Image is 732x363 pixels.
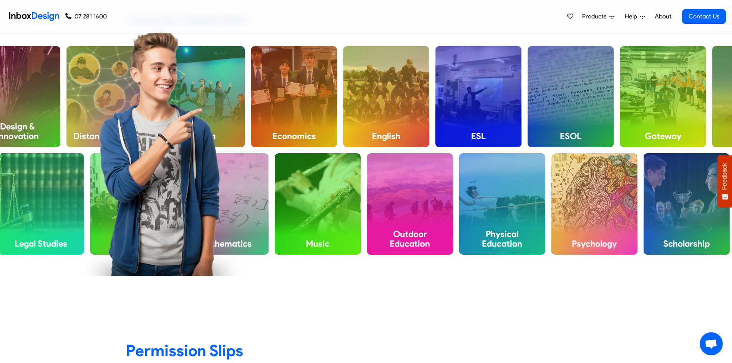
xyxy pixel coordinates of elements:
h4: Psychology [551,232,637,255]
a: Contact Us [682,9,726,24]
h4: ESOL [528,125,614,147]
a: About [652,9,674,24]
h4: Distance Learning [66,125,153,147]
a: 07 281 1600 [65,12,107,21]
span: Help [625,12,640,21]
button: Feedback - Show survey [717,155,732,207]
a: Help [622,9,648,24]
h4: Physical Education [459,223,545,255]
span: Feedback [721,163,728,190]
h4: Scholarship [644,232,730,255]
h4: Mathematics [183,232,269,255]
span: Products [582,12,609,21]
h4: English [343,125,429,147]
h4: Economics [251,125,337,147]
img: boy_pointing_to_right.png [81,30,243,276]
a: Open chat [700,332,723,355]
h4: Gateway [620,125,706,147]
h4: Drama [159,125,245,147]
h4: Outdoor Education [367,223,453,255]
a: Products [579,9,617,24]
h2: Permission Slips [126,341,606,360]
h4: ESL [435,125,521,147]
h4: Music [275,232,361,255]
